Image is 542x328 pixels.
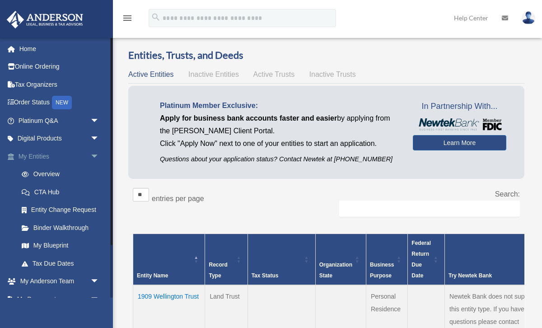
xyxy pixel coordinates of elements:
span: Entity Name [137,272,168,279]
i: search [151,12,161,22]
th: Entity Name: Activate to invert sorting [133,234,205,286]
a: Digital Productsarrow_drop_down [6,130,113,148]
span: Active Trusts [253,70,295,78]
div: Try Newtek Bank [449,270,528,281]
th: Organization State: Activate to sort [315,234,366,286]
th: Tax Status: Activate to sort [248,234,315,286]
a: CTA Hub [13,183,113,201]
span: In Partnership With... [413,99,506,114]
a: Binder Walkthrough [13,219,113,237]
a: Entity Change Request [13,201,113,219]
a: Platinum Q&Aarrow_drop_down [6,112,113,130]
span: Tax Status [252,272,279,279]
img: NewtekBankLogoSM.png [417,118,502,131]
img: Anderson Advisors Platinum Portal [4,11,86,28]
a: Learn More [413,135,506,150]
th: Business Purpose: Activate to sort [366,234,407,286]
span: arrow_drop_down [90,147,108,166]
a: Home [6,40,113,58]
th: Record Type: Activate to sort [205,234,248,286]
p: Questions about your application status? Contact Newtek at [PHONE_NUMBER] [160,154,399,165]
a: menu [122,16,133,23]
span: Apply for business bank accounts faster and easier [160,114,337,122]
a: Tax Due Dates [13,254,113,272]
span: Active Entities [128,70,173,78]
span: arrow_drop_down [90,290,108,309]
a: My Anderson Teamarrow_drop_down [6,272,113,291]
span: Organization State [319,262,352,279]
span: Inactive Trusts [309,70,356,78]
span: arrow_drop_down [90,130,108,148]
a: My Entitiesarrow_drop_down [6,147,113,165]
span: arrow_drop_down [90,112,108,130]
p: Click "Apply Now" next to one of your entities to start an application. [160,137,399,150]
img: User Pic [522,11,535,24]
i: menu [122,13,133,23]
p: by applying from the [PERSON_NAME] Client Portal. [160,112,399,137]
span: Inactive Entities [188,70,239,78]
label: Search: [495,190,520,198]
label: entries per page [152,195,204,202]
p: Platinum Member Exclusive: [160,99,399,112]
th: Federal Return Due Date: Activate to sort [408,234,445,286]
a: Order StatusNEW [6,94,113,112]
span: Record Type [209,262,227,279]
a: Tax Organizers [6,75,113,94]
span: Business Purpose [370,262,394,279]
a: My Documentsarrow_drop_down [6,290,113,308]
span: Federal Return Due Date [411,240,431,279]
span: arrow_drop_down [90,272,108,291]
a: My Blueprint [13,237,113,255]
a: Overview [13,165,108,183]
h3: Entities, Trusts, and Deeds [128,48,524,62]
div: NEW [52,96,72,109]
a: Online Ordering [6,58,113,76]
